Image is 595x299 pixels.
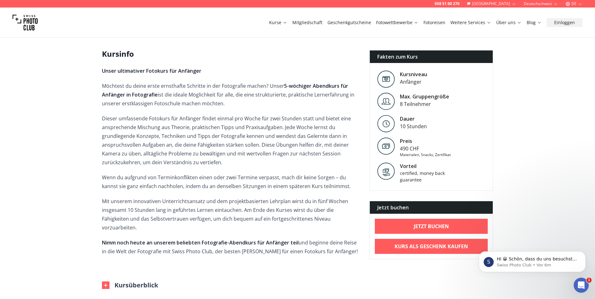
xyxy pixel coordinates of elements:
a: Blog [527,19,542,26]
div: 490 CHF [400,145,451,152]
p: und beginne deine Reise in die Welt der Fotografie mit Swiss Photo Club, der besten [PERSON_NAME]... [102,238,359,256]
a: Kurse [269,19,287,26]
p: Mit unserem innovativen Unterrichtsansatz und dem projektbasierten Lehrplan wirst du in fünf Woch... [102,197,359,232]
div: Kursniveau [400,71,427,78]
p: Dieser umfassende Fotokurs für Anfänger findet einmal pro Woche für zwei Stunden statt und bietet... [102,114,359,167]
div: Vorteil [400,162,453,170]
div: Max. Gruppengröße [400,93,449,100]
button: Fotowettbewerbe [374,18,421,27]
a: Mitgliedschaft [292,19,322,26]
button: Einloggen [547,18,582,27]
a: Über uns [496,19,522,26]
div: Anfänger [400,78,427,86]
b: Kurs als Geschenk kaufen [395,243,468,250]
b: Jetzt buchen [414,223,449,230]
a: Fotowettbewerbe [376,19,418,26]
img: Swiss photo club [13,10,38,35]
button: Blog [524,18,544,27]
button: Fotoreisen [421,18,448,27]
button: Kurse [267,18,290,27]
iframe: Intercom live chat [574,278,589,293]
a: Weitere Services [450,19,491,26]
div: Preis [400,137,451,145]
p: Möchtest du deine erste ernsthafte Schritte in der Fotografie machen? Unser ist die ideale Möglic... [102,81,359,108]
div: certified, money back guarantee [400,170,453,183]
iframe: Intercom notifications Nachricht [470,238,595,282]
h2: Kursinfo [102,49,359,59]
button: Weitere Services [448,18,494,27]
strong: Nimm noch heute an unserem beliebten Fotografie-Abendkurs für Anfänger teil [102,239,299,246]
div: Materialen, Snacks, Zertifikat [400,152,451,157]
strong: Unser ultimativer Fotokurs für Anfänger [102,67,201,74]
a: Fotoreisen [423,19,445,26]
div: 8 Teilnehmer [400,100,449,108]
div: 10 Stunden [400,123,427,130]
a: Kurs als Geschenk kaufen [375,239,488,254]
button: Geschenkgutscheine [325,18,374,27]
a: 058 51 00 270 [435,1,460,6]
button: Mitgliedschaft [290,18,325,27]
img: Level [377,115,395,132]
p: Wenn du aufgrund von Terminkonflikten einen oder zwei Termine verpasst, mach dir keine Sorgen – d... [102,173,359,191]
button: Kursüberblick [102,281,158,290]
div: Fakten zum Kurs [370,50,493,63]
div: Jetzt buchen [370,201,493,214]
a: Geschenkgutscheine [327,19,371,26]
button: Über uns [494,18,524,27]
span: 1 [587,278,592,283]
img: Preis [377,137,395,155]
img: Vorteil [377,162,395,180]
div: Dauer [400,115,427,123]
img: Level [377,93,395,110]
img: Level [377,71,395,88]
img: Outline Close [102,281,109,289]
a: Jetzt buchen [375,219,488,234]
